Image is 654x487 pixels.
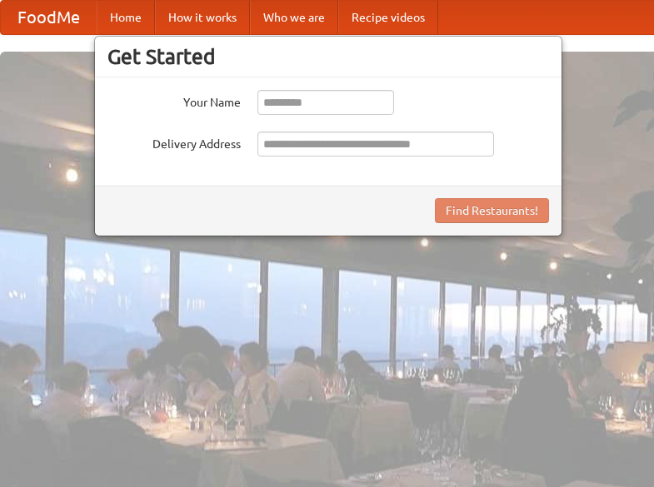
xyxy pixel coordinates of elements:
[250,1,338,34] a: Who we are
[107,90,241,111] label: Your Name
[1,1,97,34] a: FoodMe
[107,132,241,152] label: Delivery Address
[155,1,250,34] a: How it works
[97,1,155,34] a: Home
[107,44,549,69] h3: Get Started
[338,1,438,34] a: Recipe videos
[435,198,549,223] button: Find Restaurants!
